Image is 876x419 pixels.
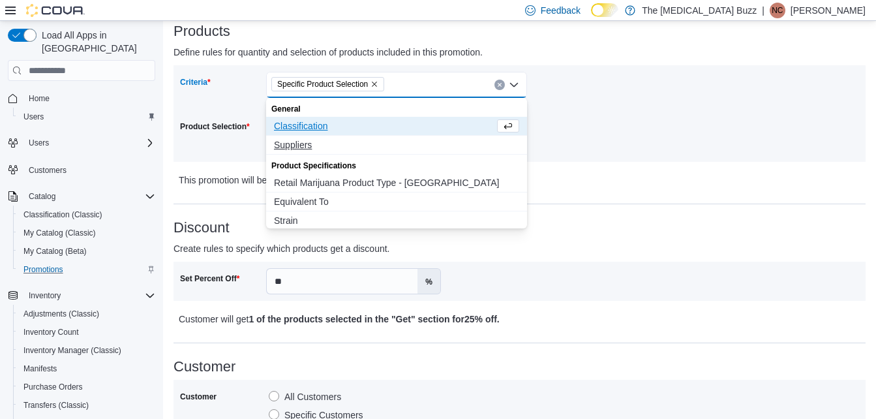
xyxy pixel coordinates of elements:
span: My Catalog (Classic) [18,225,155,241]
label: All Customers [269,389,341,405]
span: Inventory Count [23,327,79,337]
span: Manifests [18,361,155,377]
span: Strain [274,214,519,227]
label: % [417,269,440,294]
p: The [MEDICAL_DATA] Buzz [642,3,757,18]
span: Specific Product Selection [271,77,384,91]
a: Customers [23,163,72,178]
span: Retail Marijuana Product Type - [GEOGRAPHIC_DATA] [274,176,519,189]
button: Catalog [23,189,61,204]
a: Users [18,109,49,125]
h3: Products [174,23,866,39]
button: Manifests [13,360,160,378]
span: Inventory [23,288,155,303]
span: Feedback [541,4,581,17]
button: Inventory [23,288,66,303]
a: Inventory Count [18,324,84,340]
a: My Catalog (Beta) [18,243,92,259]
button: Classification (Classic) [13,206,160,224]
button: Retail Marijuana Product Type - Canada [266,174,527,193]
span: My Catalog (Beta) [23,246,87,256]
button: Suppliers [266,136,527,155]
span: Users [18,109,155,125]
span: Users [23,135,155,151]
span: Users [29,138,49,148]
span: Customers [29,165,67,176]
button: Users [13,108,160,126]
label: Criteria [180,77,211,87]
a: Adjustments (Classic) [18,306,104,322]
div: General [266,98,527,117]
button: Classification [266,117,527,136]
button: Remove Specific Product Selection from selection in this group [370,80,378,88]
button: My Catalog (Beta) [13,242,160,260]
button: Equivalent To [266,193,527,211]
p: Define rules for quantity and selection of products included in this promotion. [174,44,693,60]
input: Dark Mode [591,3,618,17]
span: Adjustments (Classic) [23,309,99,319]
span: Catalog [23,189,155,204]
span: Users [23,112,44,122]
span: My Catalog (Beta) [18,243,155,259]
a: Home [23,91,55,106]
label: Product Selection [180,121,250,132]
span: Classification [274,119,494,132]
span: Inventory Manager (Classic) [23,345,121,356]
a: My Catalog (Classic) [18,225,101,241]
button: Home [3,89,160,108]
span: Customers [23,161,155,178]
span: Home [29,93,50,104]
span: Transfers (Classic) [18,397,155,413]
button: Transfers (Classic) [13,396,160,414]
span: Promotions [18,262,155,277]
a: Purchase Orders [18,379,88,395]
p: This promotion will be in effect when a customer buys [179,172,690,188]
button: Close list of options [509,80,519,90]
span: Specific Product Selection [277,78,368,91]
button: Users [23,135,54,151]
button: Inventory Count [13,323,160,341]
span: Manifests [23,364,57,374]
span: NC [772,3,783,18]
button: Promotions [13,260,160,279]
a: Promotions [18,262,68,277]
span: Classification (Classic) [18,207,155,223]
button: Clear input [494,80,505,90]
button: Strain [266,211,527,230]
span: Purchase Orders [23,382,83,392]
span: Classification (Classic) [23,209,102,220]
h3: Customer [174,359,866,375]
span: Dark Mode [591,17,592,18]
button: Inventory [3,287,160,305]
span: Purchase Orders [18,379,155,395]
span: My Catalog (Classic) [23,228,96,238]
button: Adjustments (Classic) [13,305,160,323]
span: Inventory Manager (Classic) [18,343,155,358]
span: Equivalent To [274,195,519,208]
span: Adjustments (Classic) [18,306,155,322]
span: Suppliers [274,138,519,151]
div: Product Specifications [266,155,527,174]
button: My Catalog (Classic) [13,224,160,242]
button: Customers [3,160,160,179]
label: Set Percent Off [180,273,239,284]
b: 1 of the products selected in the "Get" section for 25% off . [249,314,499,324]
span: Catalog [29,191,55,202]
p: | [762,3,764,18]
a: Manifests [18,361,62,377]
h3: Discount [174,220,866,236]
button: Purchase Orders [13,378,160,396]
a: Classification (Classic) [18,207,108,223]
span: Promotions [23,264,63,275]
span: Home [23,90,155,106]
button: Users [3,134,160,152]
div: Nichelle Clappison [770,3,785,18]
p: Create rules to specify which products get a discount. [174,241,693,256]
img: Cova [26,4,85,17]
span: Load All Apps in [GEOGRAPHIC_DATA] [37,29,155,55]
label: Customer [180,392,217,402]
button: Catalog [3,187,160,206]
span: Inventory Count [18,324,155,340]
p: Customer will get [179,311,690,327]
span: Transfers (Classic) [23,400,89,411]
